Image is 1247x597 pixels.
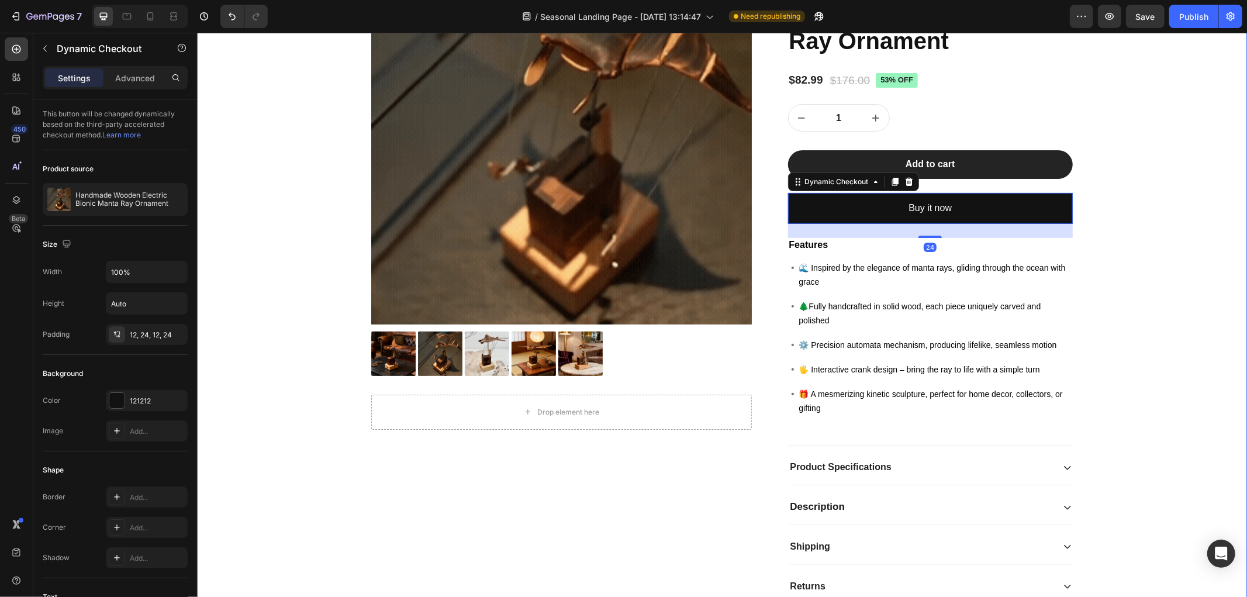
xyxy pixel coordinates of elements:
[43,368,83,379] div: Background
[115,72,155,84] p: Advanced
[197,33,1247,597] iframe: Design area
[602,357,866,380] span: 🎁 A mesmerizing kinetic sculpture, perfect for home decor, collectors, or gifting
[43,465,64,475] div: Shape
[593,548,628,560] p: Returns
[593,468,648,479] strong: Description
[618,72,666,98] input: quantity
[1136,12,1155,22] span: Save
[592,206,875,219] p: Features
[43,522,66,533] div: Corner
[591,39,627,56] div: $82.99
[540,11,701,23] span: Seasonal Landing Page - [DATE] 13:14:47
[602,332,843,341] span: 🖐️ Interactive crank design – bring the ray to life with a simple turn
[102,130,141,139] a: Learn more
[593,508,633,520] p: Shipping
[741,11,800,22] span: Need republishing
[130,330,185,340] div: 12, 24, 12, 24
[591,160,876,191] button: Buy it now
[9,214,28,223] div: Beta
[43,553,70,563] div: Shadow
[5,5,87,28] button: 7
[43,267,62,277] div: Width
[11,125,28,134] div: 450
[632,39,675,58] div: $176.00
[592,72,618,98] button: decrement
[75,191,183,208] p: Handmade Wooden Electric Bionic Manta Ray Ornament
[220,5,268,28] div: Undo/Redo
[77,9,82,23] p: 7
[57,42,156,56] p: Dynamic Checkout
[130,396,185,406] div: 121212
[602,230,869,254] span: 🌊 Inspired by the elegance of manta rays, gliding through the ocean with grace
[709,126,758,138] div: Add to cart
[1207,540,1235,568] div: Open Intercom Messenger
[58,72,91,84] p: Settings
[606,144,674,154] div: Dynamic Checkout
[727,210,740,219] div: 24
[43,298,64,309] div: Height
[130,492,185,503] div: Add...
[43,329,70,340] div: Padding
[43,164,94,174] div: Product source
[43,99,188,150] div: This button will be changed dynamically based on the third-party accelerated checkout method.
[679,40,721,55] pre: 53% off
[1179,11,1208,23] div: Publish
[106,293,187,314] input: Auto
[130,523,185,533] div: Add...
[711,167,755,184] div: Buy it now
[130,553,185,564] div: Add...
[43,237,74,253] div: Size
[43,426,63,436] div: Image
[602,308,860,317] span: ⚙️ Precision automata mechanism, producing lifelike, seamless motion
[43,492,65,502] div: Border
[593,429,695,439] strong: Product Specifications
[591,118,876,146] button: Add to cart
[130,426,185,437] div: Add...
[535,11,538,23] span: /
[666,72,692,98] button: increment
[340,375,402,384] div: Drop element here
[43,395,61,406] div: Color
[602,269,844,292] span: 🌲Fully handcrafted in solid wood, each piece uniquely carved and polished
[47,188,71,211] img: product feature img
[1169,5,1218,28] button: Publish
[1126,5,1165,28] button: Save
[106,261,187,282] input: Auto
